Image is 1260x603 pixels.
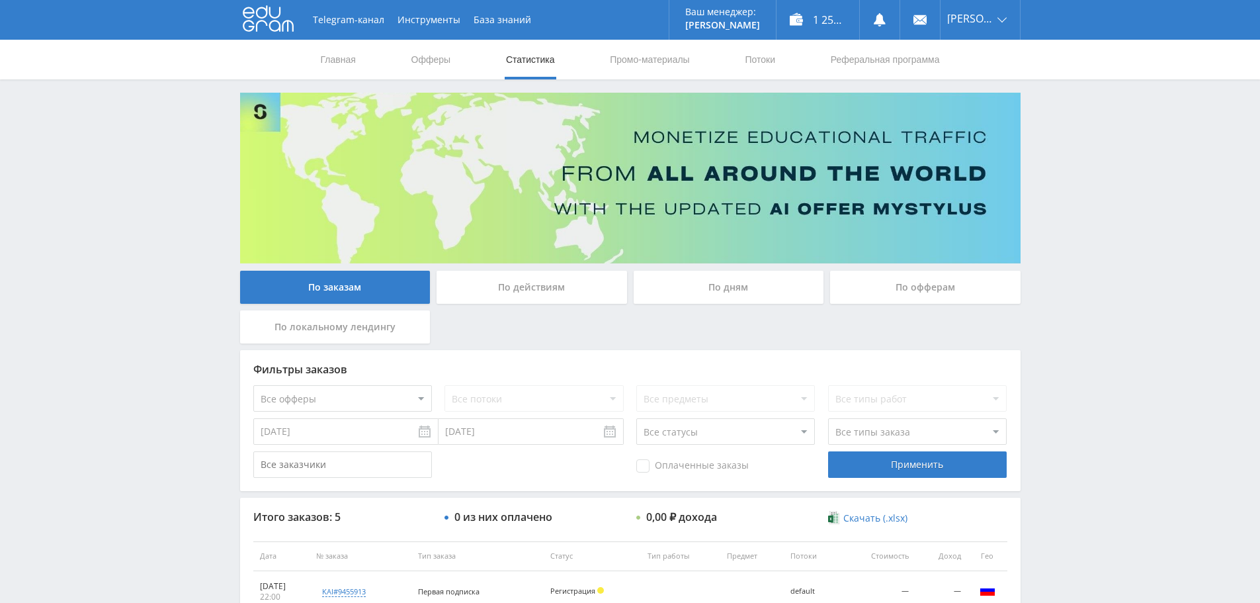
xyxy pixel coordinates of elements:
input: Все заказчики [253,451,432,478]
div: По действиям [437,271,627,304]
img: Banner [240,93,1021,263]
p: Ваш менеджер: [685,7,760,17]
div: По дням [634,271,824,304]
div: По локальному лендингу [240,310,431,344]
p: [PERSON_NAME] [685,20,760,30]
a: Главная [319,40,357,79]
span: [PERSON_NAME] [947,13,993,24]
span: Оплаченные заказы [636,459,749,473]
div: По офферам [830,271,1021,304]
div: Фильтры заказов [253,363,1007,375]
div: По заказам [240,271,431,304]
a: Статистика [505,40,556,79]
div: Применить [828,451,1007,478]
a: Потоки [743,40,777,79]
a: Офферы [410,40,452,79]
a: Реферальная программа [829,40,941,79]
a: Промо-материалы [609,40,691,79]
